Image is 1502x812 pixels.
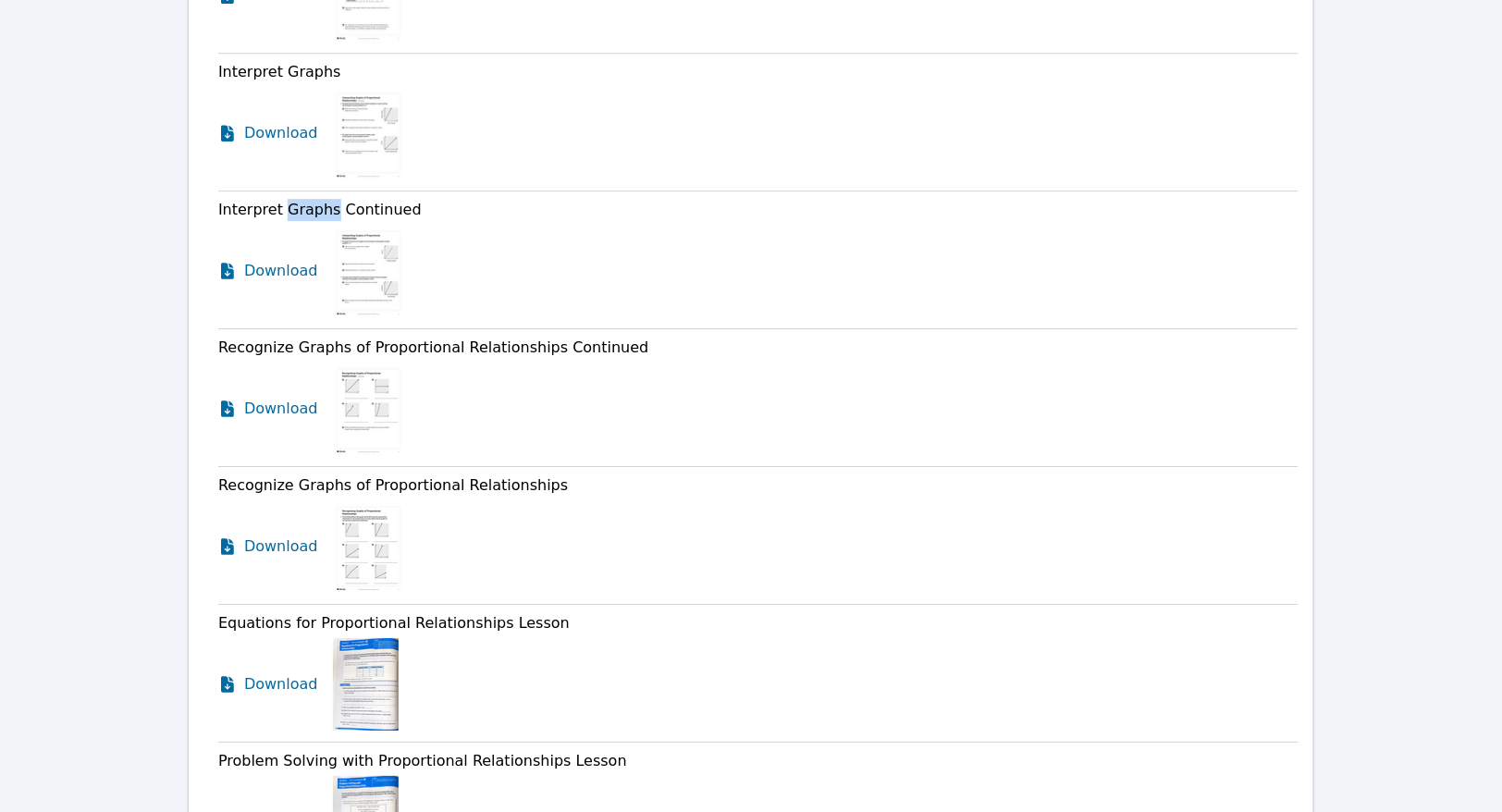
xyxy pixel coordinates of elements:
img: Equations for Proportional Relationships Lesson [333,638,399,731]
span: Download [244,398,318,420]
img: Recognize Graphs of Proportional Relationships Continued [333,363,404,455]
span: Problem Solving with Proportional Relationships Lesson [218,752,627,769]
span: Download [244,260,318,282]
img: Interpret Graphs [333,87,404,179]
span: Download [244,535,318,558]
a: Download [218,363,318,455]
span: Recognize Graphs of Proportional Relationships [218,476,568,494]
span: Recognize Graphs of Proportional Relationships Continued [218,338,649,356]
span: Download [244,122,318,144]
span: Interpret Graphs [218,63,341,80]
span: Equations for Proportional Relationships Lesson [218,614,570,632]
span: Download [244,673,318,695]
a: Download [218,500,318,593]
span: Interpret Graphs Continued [218,201,422,218]
a: Download [218,638,318,731]
img: Recognize Graphs of Proportional Relationships [333,500,404,593]
a: Download [218,87,318,179]
a: Download [218,225,318,317]
img: Interpret Graphs Continued [333,225,404,317]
